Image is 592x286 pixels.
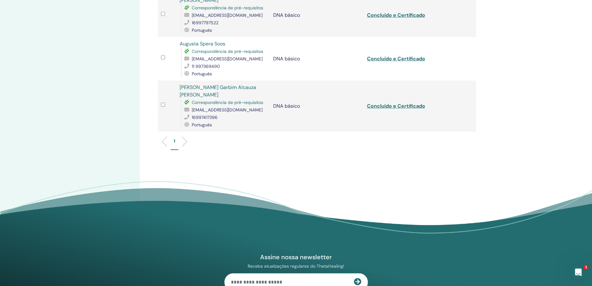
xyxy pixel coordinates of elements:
font: DNA básico [273,12,300,18]
iframe: Chat ao vivo do Intercom [571,265,586,280]
font: Português [192,71,212,77]
font: 1 [585,265,587,269]
font: [EMAIL_ADDRESS][DOMAIN_NAME] [192,107,263,113]
font: Correspondência de pré-requisitos [192,100,263,105]
font: Receba atualizações regulares do ThetaHealing! [248,263,344,269]
font: DNA básico [273,55,300,62]
font: [EMAIL_ADDRESS][DOMAIN_NAME] [192,56,263,62]
font: Correspondência de pré-requisitos [192,49,263,54]
font: [EMAIL_ADDRESS][DOMAIN_NAME] [192,12,263,18]
font: DNA básico [273,103,300,109]
a: Augusta Spera Soos [180,40,225,47]
a: Concluído e Certificado [367,103,425,109]
font: Português [192,122,212,128]
font: Assine nossa newsletter [260,253,332,261]
font: 11 997369490 [192,63,220,69]
font: 16997417396 [192,115,218,120]
font: 16997797522 [192,20,218,26]
a: Concluído e Certificado [367,55,425,62]
font: Correspondência de pré-requisitos [192,5,263,11]
a: [PERSON_NAME] Garbim Alcauza [PERSON_NAME] [180,84,256,98]
font: Português [192,27,212,33]
a: Concluído e Certificado [367,12,425,18]
font: 1 [174,138,175,144]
